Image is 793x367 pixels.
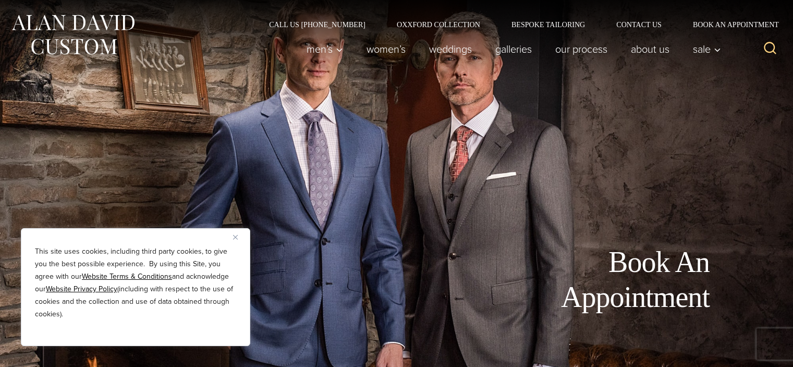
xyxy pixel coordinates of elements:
[381,21,496,28] a: Oxxford Collection
[307,44,343,54] span: Men’s
[253,21,783,28] nav: Secondary Navigation
[758,37,783,62] button: View Search Form
[35,245,236,321] p: This site uses cookies, including third party cookies, to give you the best possible experience. ...
[475,245,710,315] h1: Book An Appointment
[233,231,246,243] button: Close
[355,39,418,60] a: Women’s
[601,21,677,28] a: Contact Us
[619,39,681,60] a: About Us
[693,44,721,54] span: Sale
[677,21,783,28] a: Book an Appointment
[295,39,727,60] nav: Primary Navigation
[418,39,484,60] a: weddings
[544,39,619,60] a: Our Process
[496,21,601,28] a: Bespoke Tailoring
[82,271,172,282] a: Website Terms & Conditions
[46,283,117,294] a: Website Privacy Policy
[10,11,136,58] img: Alan David Custom
[253,21,381,28] a: Call Us [PHONE_NUMBER]
[233,235,238,240] img: Close
[484,39,544,60] a: Galleries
